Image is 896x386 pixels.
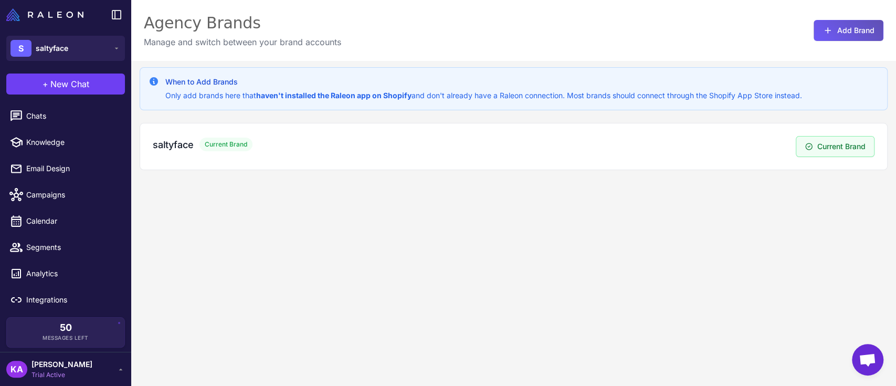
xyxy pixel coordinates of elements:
button: Ssaltyface [6,36,125,61]
a: Raleon Logo [6,8,88,21]
a: Segments [4,236,127,258]
span: Campaigns [26,189,119,201]
span: Current Brand [199,138,252,151]
button: Add Brand [814,20,883,41]
div: Agency Brands [144,13,341,34]
span: Messages Left [43,334,89,342]
span: Chats [26,110,119,122]
span: Knowledge [26,137,119,148]
span: Trial Active [31,370,92,380]
div: KA [6,361,27,378]
button: +New Chat [6,74,125,95]
span: New Chat [50,78,89,90]
div: S [10,40,31,57]
h3: saltyface [153,138,193,152]
span: + [43,78,48,90]
a: Email Design [4,158,127,180]
a: Analytics [4,263,127,285]
img: Raleon Logo [6,8,83,21]
a: Campaigns [4,184,127,206]
span: Analytics [26,268,119,279]
a: Chats [4,105,127,127]
span: Integrations [26,294,119,306]
span: Calendar [26,215,119,227]
span: 50 [60,323,72,332]
span: saltyface [36,43,68,54]
p: Only add brands here that and don't already have a Raleon connection. Most brands should connect ... [165,90,802,101]
p: Manage and switch between your brand accounts [144,36,341,48]
a: Knowledge [4,131,127,153]
button: Current Brand [796,136,874,157]
h3: When to Add Brands [165,76,802,88]
span: Email Design [26,163,119,174]
a: Integrations [4,289,127,311]
a: Calendar [4,210,127,232]
strong: haven't installed the Raleon app on Shopify [256,91,412,100]
span: [PERSON_NAME] [31,359,92,370]
a: Open chat [852,344,883,375]
span: Segments [26,242,119,253]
